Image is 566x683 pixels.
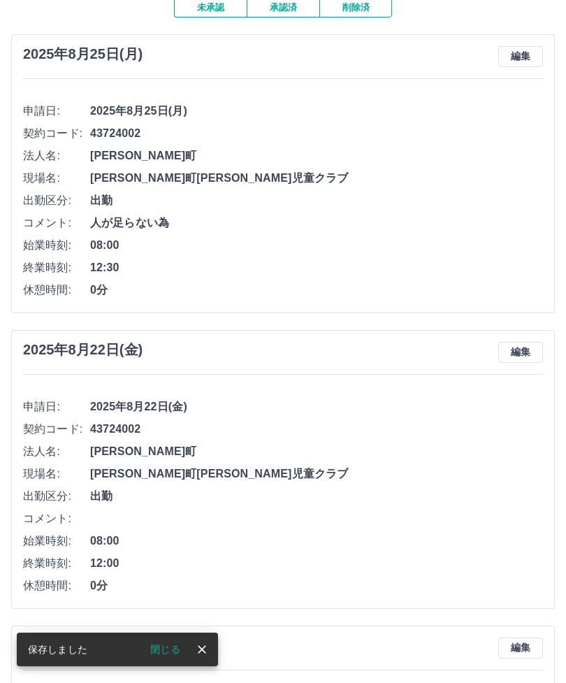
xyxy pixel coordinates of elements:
span: 12:30 [90,259,543,276]
span: 始業時刻: [23,237,90,254]
span: 0分 [90,577,543,594]
span: [PERSON_NAME]町 [90,148,543,164]
span: 始業時刻: [23,533,90,549]
span: 終業時刻: [23,259,90,276]
span: [PERSON_NAME]町[PERSON_NAME]児童クラブ [90,466,543,482]
span: 法人名: [23,443,90,460]
span: 43724002 [90,421,543,438]
h3: 2025年8月25日(月) [23,46,143,62]
span: 出勤 [90,488,543,505]
div: 保存しました [28,637,87,662]
span: 契約コード: [23,125,90,142]
button: close [191,639,212,660]
button: 閉じる [139,639,191,660]
span: 申請日: [23,103,90,120]
span: 出勤区分: [23,488,90,505]
span: 法人名: [23,148,90,164]
span: 終業時刻: [23,555,90,572]
span: コメント: [23,215,90,231]
span: 現場名: [23,170,90,187]
span: 人が足らない為 [90,215,543,231]
button: 編集 [498,638,543,659]
span: 43724002 [90,125,543,142]
span: 2025年8月22日(金) [90,398,543,415]
button: 編集 [498,46,543,67]
span: コメント: [23,510,90,527]
span: 休憩時間: [23,282,90,299]
span: 08:00 [90,533,543,549]
span: 出勤区分: [23,192,90,209]
span: 申請日: [23,398,90,415]
span: 0分 [90,282,543,299]
span: [PERSON_NAME]町 [90,443,543,460]
span: 出勤 [90,192,543,209]
span: 12:00 [90,555,543,572]
span: 08:00 [90,237,543,254]
span: [PERSON_NAME]町[PERSON_NAME]児童クラブ [90,170,543,187]
h3: 2025年8月22日(金) [23,342,143,358]
span: 2025年8月25日(月) [90,103,543,120]
span: 現場名: [23,466,90,482]
button: 編集 [498,342,543,363]
span: 契約コード: [23,421,90,438]
span: 休憩時間: [23,577,90,594]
